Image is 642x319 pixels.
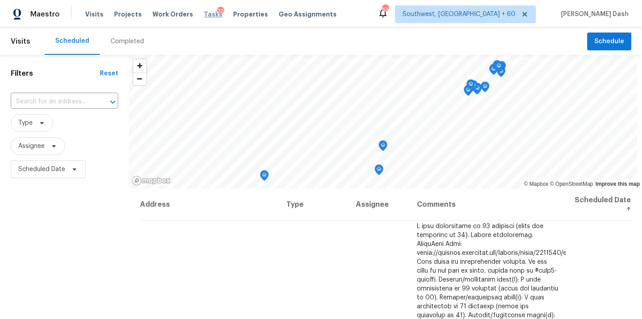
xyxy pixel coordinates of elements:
div: Map marker [494,61,503,75]
div: Map marker [490,64,498,78]
input: Search for an address... [11,95,93,109]
div: Completed [111,37,144,46]
span: Visits [85,10,103,19]
span: Tasks [204,11,222,17]
span: Maestro [30,10,60,19]
div: Map marker [379,140,387,154]
th: Address [140,188,280,221]
th: Assignee [349,188,410,221]
span: Assignee [18,142,45,151]
div: Map marker [374,164,383,178]
span: Zoom out [133,73,146,85]
th: Type [279,188,348,221]
button: Zoom in [133,59,146,72]
span: Visits [11,32,30,51]
div: Reset [100,69,118,78]
th: Scheduled Date ↑ [566,188,631,221]
canvas: Map [129,55,637,188]
div: Scheduled [55,37,89,45]
div: Map marker [497,66,506,80]
button: Open [107,96,119,108]
span: Type [18,119,33,127]
div: Map marker [260,170,269,184]
div: Map marker [469,80,478,94]
span: Schedule [594,36,624,47]
div: Map marker [497,61,506,75]
div: Map marker [489,64,498,78]
div: Map marker [481,82,490,95]
div: Map marker [493,60,502,74]
span: Southwest, [GEOGRAPHIC_DATA] + 60 [403,10,515,19]
span: Work Orders [152,10,193,19]
a: OpenStreetMap [550,181,593,187]
span: [PERSON_NAME] Dash [557,10,629,19]
a: Mapbox [524,181,548,187]
th: Comments [410,188,566,221]
span: Scheduled Date [18,165,65,174]
span: Projects [114,10,142,19]
div: Map marker [466,79,475,93]
button: Schedule [587,33,631,51]
button: Zoom out [133,72,146,85]
span: Properties [233,10,268,19]
h1: Filters [11,69,100,78]
div: 23 [217,7,224,16]
span: Geo Assignments [279,10,337,19]
div: 634 [382,5,388,14]
div: Map marker [464,85,473,99]
a: Mapbox homepage [132,176,171,186]
div: Map marker [495,61,504,75]
a: Improve this map [596,181,640,187]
